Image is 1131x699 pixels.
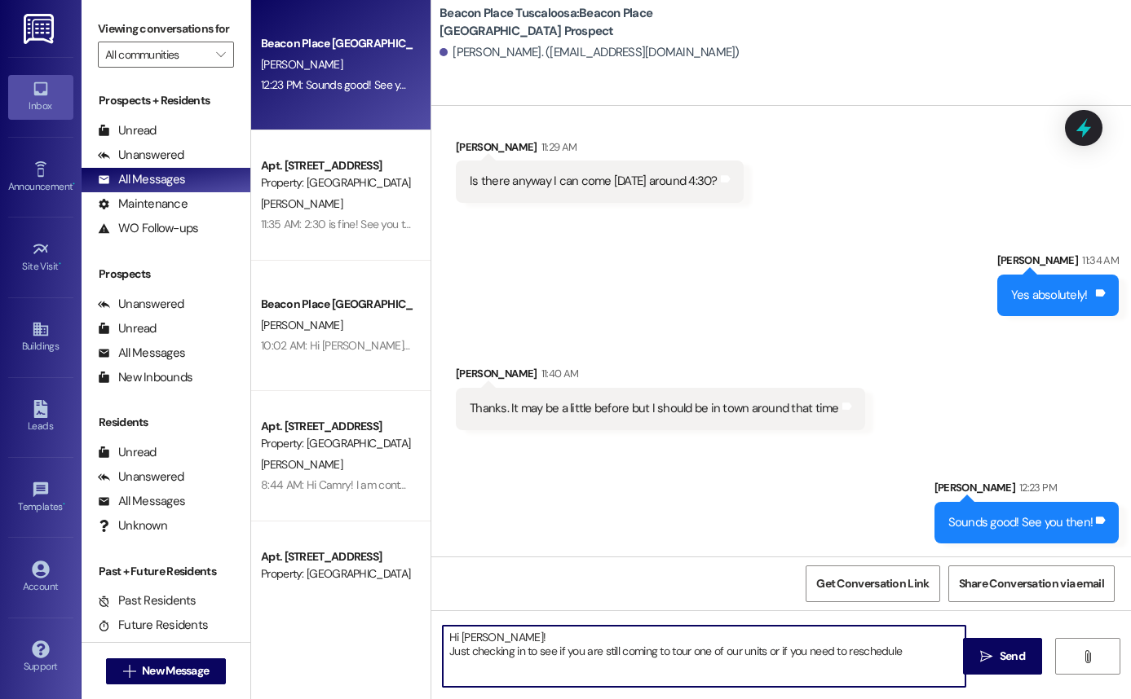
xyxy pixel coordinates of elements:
div: Maintenance [98,196,188,213]
i:  [216,48,225,61]
div: Past + Future Residents [82,563,250,580]
div: 12:23 PM: Sounds good! See you then! [261,77,439,92]
span: Get Conversation Link [816,575,929,592]
div: Residents [82,414,250,431]
span: Send [1000,648,1025,665]
div: Thanks. It may be a little before but I should be in town around that time [470,400,839,417]
div: [PERSON_NAME] [456,365,865,388]
div: Property: [GEOGRAPHIC_DATA] [GEOGRAPHIC_DATA] [261,174,412,191]
div: Prospects + Residents [82,92,250,109]
span: [PERSON_NAME] [261,196,342,211]
textarea: Hi [PERSON_NAME]! Just checking in to see if you are still coming to tour one of our units or if ... [443,626,965,687]
div: All Messages [98,493,185,510]
b: Beacon Place Tuscaloosa: Beacon Place [GEOGRAPHIC_DATA] Prospect [440,5,766,40]
div: Unanswered [98,468,184,486]
div: Prospects [82,266,250,283]
div: Beacon Place [GEOGRAPHIC_DATA] Prospect [261,35,412,52]
div: Apt. [STREET_ADDRESS] [261,548,412,565]
i:  [123,665,135,678]
div: 12:23 PM [1015,479,1057,496]
div: Unknown [98,517,167,534]
div: 11:40 AM [537,365,579,382]
a: Leads [8,395,73,439]
span: Share Conversation via email [959,575,1104,592]
a: Buildings [8,315,73,359]
label: Viewing conversations for [98,16,234,42]
div: Yes absolutely! [1011,287,1088,304]
div: Future Residents [98,617,208,634]
div: [PERSON_NAME] [997,252,1119,275]
div: Unanswered [98,147,184,164]
div: 11:34 AM [1078,252,1119,269]
div: Unread [98,122,157,139]
div: Is there anyway I can come [DATE] around 4:30? [470,173,718,190]
div: New Inbounds [98,369,192,386]
a: Account [8,556,73,600]
div: [PERSON_NAME]. ([EMAIL_ADDRESS][DOMAIN_NAME]) [440,44,740,61]
div: Unread [98,320,157,337]
span: • [59,258,61,270]
a: Site Visit • [8,235,73,279]
div: WO Follow-ups [98,220,198,237]
span: • [73,178,75,190]
div: Beacon Place [GEOGRAPHIC_DATA] Prospect [261,296,412,313]
button: New Message [106,658,227,684]
span: [PERSON_NAME] [261,457,342,472]
div: Property: [GEOGRAPHIC_DATA] [GEOGRAPHIC_DATA] [261,565,412,582]
button: Share Conversation via email [948,565,1115,602]
div: All Messages [98,171,185,188]
div: 11:29 AM [537,138,577,156]
div: All Messages [98,345,185,362]
div: Unread [98,444,157,461]
img: ResiDesk Logo [24,14,57,44]
span: [PERSON_NAME] [261,57,342,72]
a: Inbox [8,75,73,119]
i:  [980,650,992,663]
div: 11:35 AM: 2:30 is fine! See you then! [261,217,425,231]
div: Apt. [STREET_ADDRESS] [261,157,412,174]
a: Support [8,635,73,679]
div: Property: [GEOGRAPHIC_DATA] [GEOGRAPHIC_DATA] [261,435,412,452]
a: Templates • [8,476,73,520]
div: [PERSON_NAME] [934,479,1120,502]
span: New Message [142,662,209,679]
div: Sounds good! See you then! [948,514,1093,531]
i:  [1081,650,1093,663]
button: Send [963,638,1042,675]
div: [PERSON_NAME] [456,138,744,161]
div: Unanswered [98,296,184,313]
input: All communities [105,42,208,68]
div: Apt. [STREET_ADDRESS] [261,418,412,435]
span: • [63,499,65,510]
span: [PERSON_NAME] [261,318,342,332]
button: Get Conversation Link [806,565,939,602]
div: Past Residents [98,592,197,609]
